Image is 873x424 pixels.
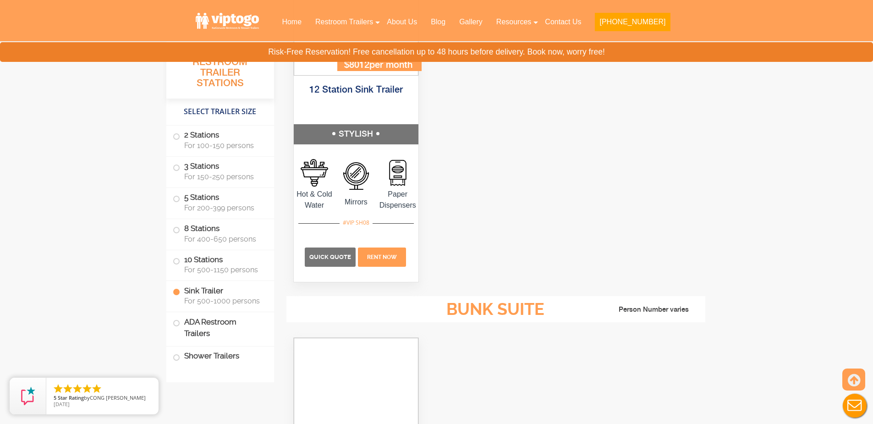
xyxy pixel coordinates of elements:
span: For 500-1000 persons [184,297,263,305]
span: For 150-250 persons [184,172,263,181]
label: Shower Trailers [173,347,268,366]
span: by [54,395,151,402]
span: For 100-150 persons [184,141,263,150]
li:  [62,383,73,394]
img: an icon of man on wheel chair [301,159,328,187]
a: 12 Station Sink Trailer [309,85,403,95]
label: ADA Restroom Trailers [173,312,268,343]
button: Live Chat [836,387,873,424]
label: 10 Stations [173,250,268,279]
span: CONG [PERSON_NAME] [90,394,146,401]
h5: STYLISH [294,124,419,144]
span: Quick Quote [309,253,351,260]
span: Paper Dispensers [377,189,418,211]
a: Home [275,12,308,32]
span: For 200-399 persons [184,204,263,212]
li:  [82,383,93,394]
label: 5 Stations [173,188,268,216]
img: an icon of sink [342,162,370,190]
h3: Bunk Suite [395,301,596,319]
div: #VIP SH08 [340,217,373,229]
span: Star Rating [58,394,84,401]
span: Mirrors [335,197,377,208]
li:  [72,383,83,394]
a: Contact Us [538,12,588,32]
label: 8 Stations [173,219,268,248]
label: 3 Stations [173,157,268,185]
a: About Us [380,12,424,32]
li: Person Number varies [596,304,699,315]
a: Resources [489,12,538,32]
label: Sink Trailer [173,281,268,309]
span: Hot & Cold Water [294,189,335,211]
div: $8012 [337,58,422,71]
h3: All Portable Restroom Trailer Stations [166,44,274,99]
button: [PHONE_NUMBER] [595,13,670,31]
span: 5 [54,394,56,401]
li:  [53,383,64,394]
a: Restroom Trailers [308,12,380,32]
a: Quick Quote [305,253,357,261]
img: Review Rating [19,387,37,405]
span: Rent Now [367,254,397,260]
span: For 400-650 persons [184,235,263,243]
a: Blog [424,12,452,32]
li:  [91,383,102,394]
h4: Select Trailer Size [166,103,274,121]
img: an icon of Stall [384,159,412,187]
span: [DATE] [54,401,70,407]
a: [PHONE_NUMBER] [588,12,677,37]
span: For 500-1150 persons [184,265,263,274]
a: Rent Now [357,253,407,261]
label: 2 Stations [173,126,268,154]
span: per month [369,61,412,70]
a: Gallery [452,12,489,32]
